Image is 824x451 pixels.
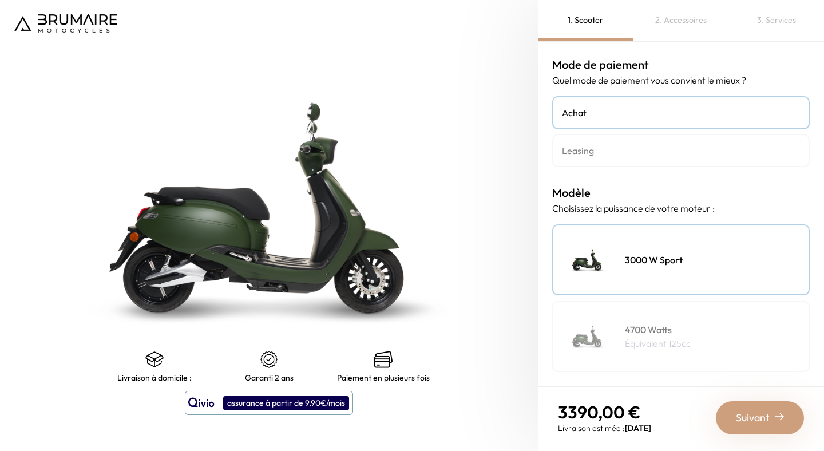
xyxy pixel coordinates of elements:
h4: 3000 W Sport [625,253,683,267]
img: Scooter [559,308,616,365]
img: logo qivio [188,396,215,410]
p: Quel mode de paiement vous convient le mieux ? [552,73,810,87]
p: Choisissez la puissance de votre moteur : [552,201,810,215]
div: assurance à partir de 9,90€/mois [223,396,349,410]
p: Équivalent 125cc [625,337,691,350]
h4: Leasing [562,144,800,157]
img: certificat-de-garantie.png [260,350,278,369]
span: [DATE] [625,423,651,433]
h4: Achat [562,106,800,120]
a: Leasing [552,134,810,167]
span: 3390,00 € [558,401,641,423]
p: Livraison à domicile : [117,373,192,382]
img: credit-cards.png [374,350,393,369]
button: assurance à partir de 9,90€/mois [185,391,353,415]
img: shipping.png [145,350,164,369]
p: Livraison estimée : [558,422,651,434]
span: Suivant [736,410,770,426]
img: right-arrow-2.png [775,412,784,421]
h3: Modèle [552,184,810,201]
p: Paiement en plusieurs fois [337,373,430,382]
h4: 4700 Watts [625,323,691,337]
img: Logo de Brumaire [14,14,117,33]
img: Scooter [559,231,616,288]
p: Garanti 2 ans [245,373,294,382]
h3: Mode de paiement [552,56,810,73]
